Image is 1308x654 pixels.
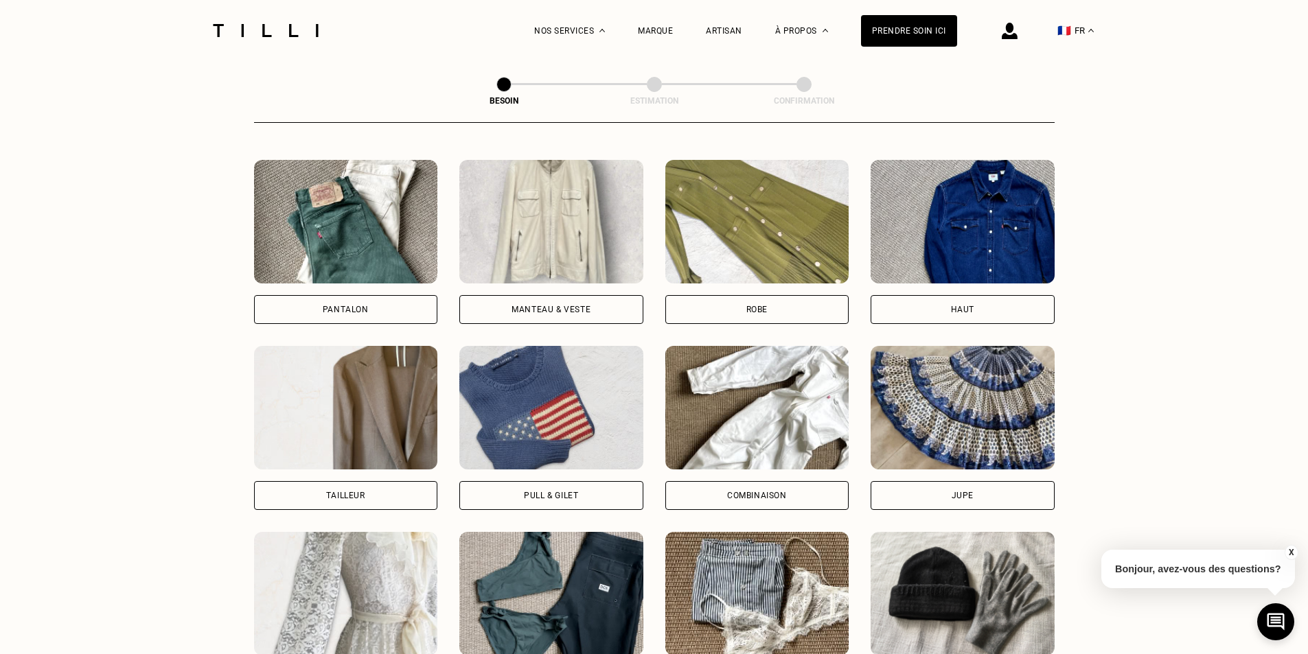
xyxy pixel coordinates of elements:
img: Tilli retouche votre Jupe [871,346,1055,469]
div: Tailleur [326,491,365,500]
img: Tilli retouche votre Pull & gilet [459,346,643,469]
img: Tilli retouche votre Combinaison [665,346,849,469]
div: Pull & gilet [524,491,578,500]
img: Menu déroulant à propos [823,29,828,32]
div: Domain Overview [52,81,123,90]
a: Marque [638,26,673,36]
div: v 4.0.25 [38,22,67,33]
div: Robe [746,305,768,314]
div: Haut [951,305,974,314]
div: Jupe [952,491,974,500]
div: Keywords by Traffic [152,81,231,90]
p: Bonjour, avez-vous des questions? [1101,550,1295,588]
img: Tilli retouche votre Manteau & Veste [459,160,643,283]
img: Logo du service de couturière Tilli [208,24,323,37]
div: Besoin [435,96,573,106]
div: Estimation [586,96,723,106]
div: Combinaison [727,491,787,500]
img: website_grey.svg [22,36,33,47]
button: X [1284,545,1298,560]
img: Tilli retouche votre Pantalon [254,160,438,283]
span: 🇫🇷 [1057,24,1071,37]
img: logo_orange.svg [22,22,33,33]
img: icône connexion [1002,23,1018,39]
div: Pantalon [323,305,369,314]
div: Domain: [DOMAIN_NAME] [36,36,151,47]
img: Menu déroulant [599,29,605,32]
a: Artisan [706,26,742,36]
img: Tilli retouche votre Haut [871,160,1055,283]
div: Confirmation [735,96,873,106]
img: menu déroulant [1088,29,1094,32]
a: Prendre soin ici [861,15,957,47]
img: tab_domain_overview_orange.svg [37,80,48,91]
img: Tilli retouche votre Robe [665,160,849,283]
img: Tilli retouche votre Tailleur [254,346,438,469]
div: Manteau & Veste [512,305,590,314]
img: tab_keywords_by_traffic_grey.svg [137,80,148,91]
